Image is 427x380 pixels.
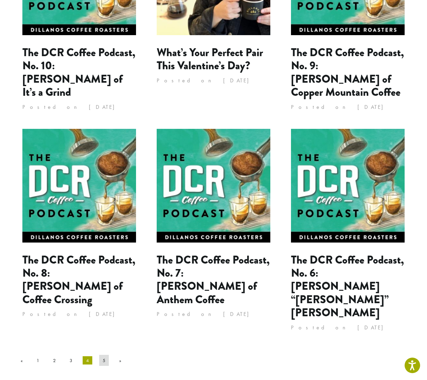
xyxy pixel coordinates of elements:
a: » [116,355,125,366]
a: Page 1 [33,355,43,366]
img: The DCR Coffee Podcast, No. 8: Alan Butts of Coffee Crossing [22,129,136,243]
a: Page 5 [99,355,109,366]
p: Posted on [DATE] [22,309,136,319]
span: Page 4 [83,356,92,364]
a: The DCR Coffee Podcast, No. 8: [PERSON_NAME] of Coffee Crossing [22,252,135,308]
img: The DCR Coffee Podcast, No. 6: Andrew “Stan” Stanisich [291,129,405,243]
a: The DCR Coffee Podcast, No. 7: [PERSON_NAME] of Anthem Coffee [157,252,270,308]
a: The DCR Coffee Podcast, No. 9: [PERSON_NAME] of Copper Mountain Coffee [291,44,404,100]
a: Page 3 [66,355,76,366]
a: The DCR Coffee Podcast, No. 10: [PERSON_NAME] of It’s a Grind [22,44,135,100]
a: Page 2 [50,355,59,366]
p: Posted on [DATE] [291,102,405,112]
p: Posted on [DATE] [22,102,136,112]
img: The DCR Coffee Podcast, No. 7: Bryan Reynolds of Anthem Coffee [157,129,270,243]
p: Posted on [DATE] [157,309,270,319]
a: « [17,355,26,366]
p: Posted on [DATE] [291,322,405,333]
a: What’s Your Perfect Pair This Valentine’s Day? [157,44,263,74]
p: Posted on [DATE] [157,75,270,86]
a: The DCR Coffee Podcast, No. 6: [PERSON_NAME] “[PERSON_NAME]” [PERSON_NAME] [291,252,404,321]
